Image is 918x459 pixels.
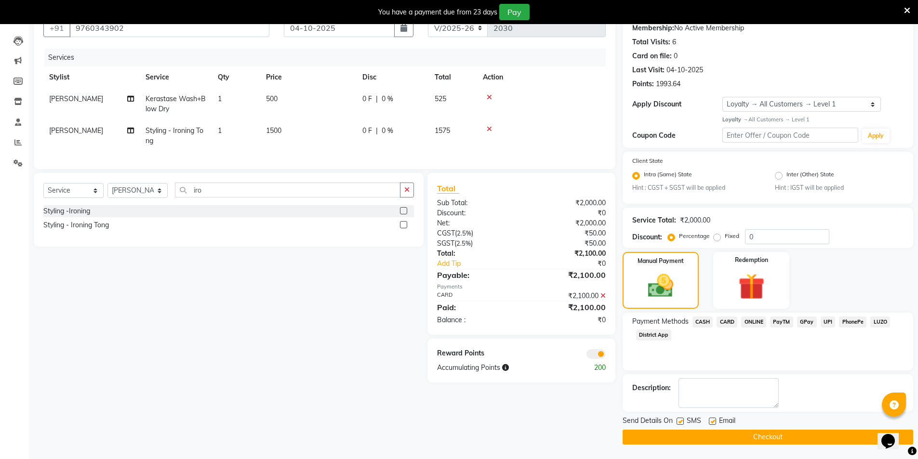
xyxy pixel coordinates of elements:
span: Send Details On [623,416,673,428]
label: Fixed [725,232,739,240]
input: Enter Offer / Coupon Code [722,128,858,143]
input: Search by Name/Mobile/Email/Code [69,19,269,37]
div: All Customers → Level 1 [722,116,904,124]
div: ₹2,100.00 [521,291,613,301]
div: Service Total: [632,215,676,225]
div: Services [44,49,613,66]
div: Last Visit: [632,65,665,75]
span: 2.5% [457,229,471,237]
span: 1 [218,126,222,135]
span: District App [636,329,672,341]
button: +91 [43,19,70,37]
div: No Active Membership [632,23,904,33]
span: 1575 [435,126,450,135]
span: LUZO [870,316,890,328]
div: Total: [430,249,521,259]
span: 1500 [266,126,281,135]
div: Discount: [430,208,521,218]
div: ₹2,000.00 [680,215,710,225]
span: 0 F [362,94,372,104]
div: Membership: [632,23,674,33]
label: Intra (Same) State [644,170,692,182]
img: _gift.svg [730,270,773,303]
th: Service [140,66,212,88]
div: ₹2,000.00 [521,218,613,228]
span: 0 % [382,126,393,136]
div: ₹2,100.00 [521,269,613,281]
label: Inter (Other) State [786,170,834,182]
div: Styling - Ironing Tong [43,220,109,230]
span: PhonePe [839,316,866,328]
div: ₹50.00 [521,238,613,249]
span: SMS [687,416,701,428]
th: Price [260,66,357,88]
div: Reward Points [430,348,521,359]
div: Points: [632,79,654,89]
div: You have a payment due from 23 days [378,7,497,17]
div: ( ) [430,238,521,249]
div: Description: [632,383,671,393]
span: Payment Methods [632,316,689,327]
span: 500 [266,94,278,103]
span: 525 [435,94,446,103]
span: [PERSON_NAME] [49,94,103,103]
div: Discount: [632,232,662,242]
div: CARD [430,291,521,301]
input: Search or Scan [175,183,400,197]
div: ₹50.00 [521,228,613,238]
span: GPay [797,316,817,328]
div: 0 [674,51,678,61]
label: Client State [632,157,663,165]
div: Accumulating Points [430,363,567,373]
span: CASH [692,316,713,328]
div: ₹2,100.00 [521,302,613,313]
div: 1993.64 [656,79,680,89]
div: ₹0 [537,259,613,269]
div: Payments [437,283,605,291]
div: Coupon Code [632,131,723,141]
label: Redemption [735,256,768,264]
div: Card on file: [632,51,672,61]
div: 04-10-2025 [666,65,703,75]
div: 6 [672,37,676,47]
div: ₹0 [521,315,613,325]
div: ( ) [430,228,521,238]
div: Payable: [430,269,521,281]
strong: Loyalty → [722,116,748,123]
th: Disc [357,66,429,88]
span: Kerastase Wash+Blow Dry [146,94,206,113]
span: 0 % [382,94,393,104]
div: ₹0 [521,208,613,218]
span: CARD [717,316,737,328]
img: _cash.svg [640,271,681,301]
span: SGST [437,239,454,248]
span: Total [437,184,459,194]
div: Styling -Ironing [43,206,90,216]
div: ₹2,100.00 [521,249,613,259]
label: Percentage [679,232,710,240]
div: Paid: [430,302,521,313]
button: Pay [499,4,530,20]
span: Styling - Ironing Tong [146,126,203,145]
div: 200 [567,363,613,373]
span: Email [719,416,735,428]
th: Action [477,66,606,88]
div: Total Visits: [632,37,670,47]
button: Apply [862,129,890,143]
th: Qty [212,66,260,88]
span: [PERSON_NAME] [49,126,103,135]
span: UPI [821,316,836,328]
span: ONLINE [741,316,766,328]
span: | [376,126,378,136]
div: Balance : [430,315,521,325]
div: Net: [430,218,521,228]
div: Apply Discount [632,99,723,109]
th: Total [429,66,477,88]
small: Hint : CGST + SGST will be applied [632,184,761,192]
span: 0 F [362,126,372,136]
span: | [376,94,378,104]
button: Checkout [623,430,913,445]
span: PayTM [770,316,793,328]
div: ₹2,000.00 [521,198,613,208]
iframe: chat widget [878,420,908,449]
